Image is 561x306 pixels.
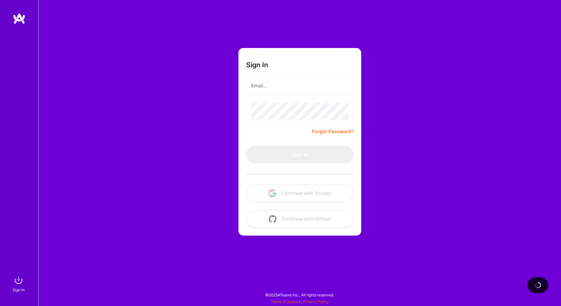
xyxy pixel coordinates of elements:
[246,184,354,202] button: Continue with Google
[246,210,354,228] button: Continue with Github
[12,274,25,286] img: sign in
[246,61,268,69] h3: Sign In
[269,215,277,223] img: icon
[312,128,354,135] a: Forgot Password?
[246,146,354,164] button: Sign In
[303,299,329,304] a: Privacy Policy
[271,299,301,304] a: Terms of Service
[534,281,542,289] img: loading
[251,77,348,94] input: Email...
[271,299,329,304] span: |
[13,274,25,293] a: sign inSign In
[38,287,561,303] div: © 2025 ATeams Inc., All rights reserved.
[12,286,25,293] div: Sign In
[269,189,276,197] img: icon
[13,13,26,24] img: logo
